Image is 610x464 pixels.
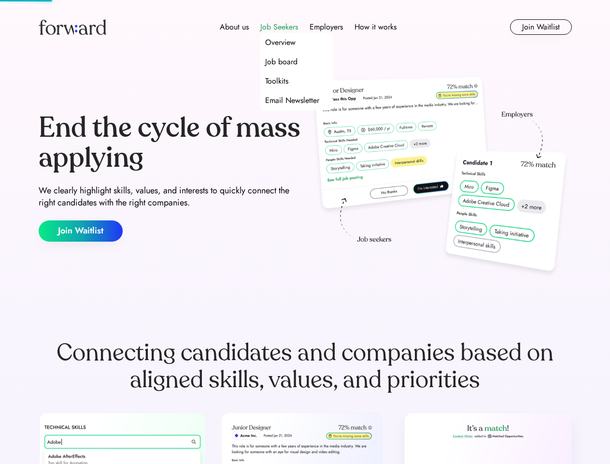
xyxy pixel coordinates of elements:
[39,185,301,209] div: We clearly highlight skills, values, and interests to quickly connect the right candidates with t...
[265,75,288,87] div: Toolkits
[39,113,301,173] div: End the cycle of mass applying
[39,19,106,35] img: Forward logo
[355,21,397,33] div: How it works
[265,56,298,68] div: Job board
[510,19,572,35] button: Join Waitlist
[309,73,572,281] img: hero-image.png
[39,339,572,393] div: Connecting candidates and companies based on aligned skills, values, and priorities
[265,95,319,106] div: Email Newsletter
[310,21,343,33] div: Employers
[39,220,123,242] button: Join Waitlist
[265,37,296,48] div: Overview
[220,21,249,33] div: About us
[260,21,298,33] div: Job Seekers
